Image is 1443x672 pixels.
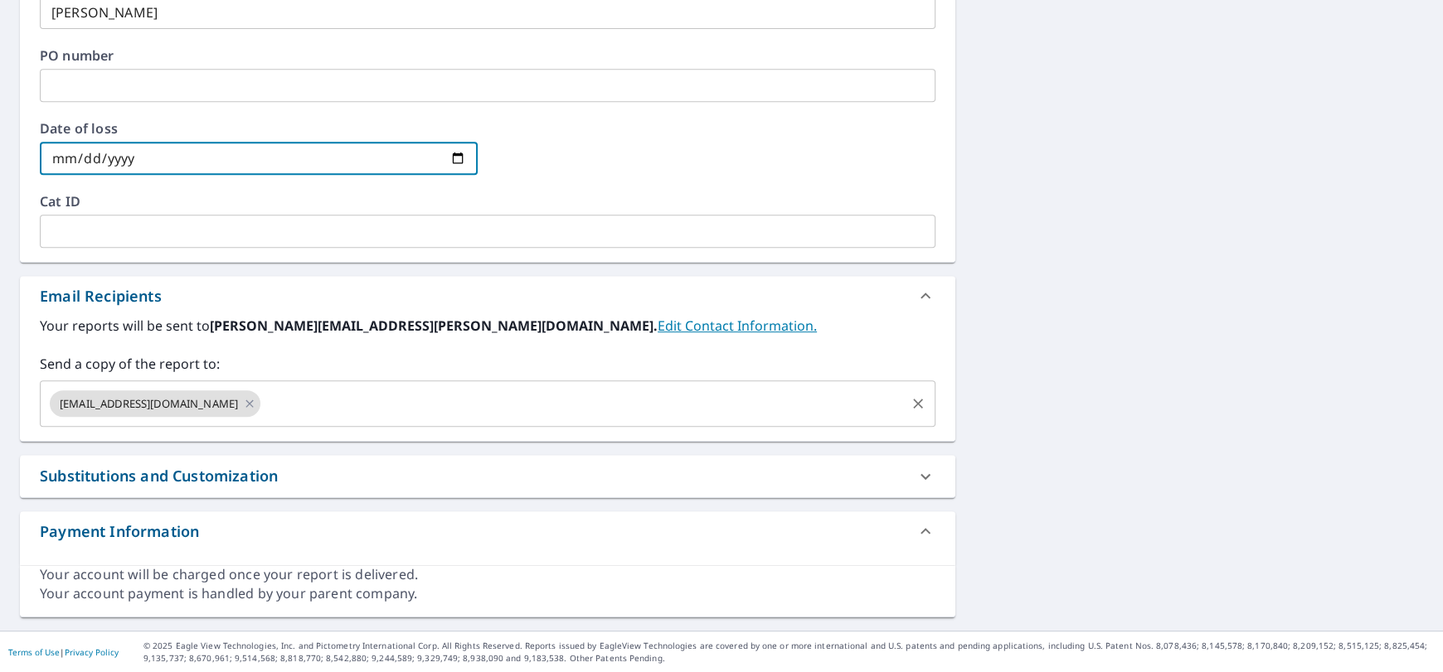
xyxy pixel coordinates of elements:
p: | [8,647,119,657]
a: Privacy Policy [65,646,119,658]
label: Send a copy of the report to: [40,354,935,374]
div: Email Recipients [20,276,955,316]
div: Substitutions and Customization [40,465,278,487]
label: PO number [40,49,935,62]
span: [EMAIL_ADDRESS][DOMAIN_NAME] [50,396,248,412]
div: Your account payment is handled by your parent company. [40,584,935,603]
button: Clear [906,392,930,415]
a: EditContactInfo [658,317,817,335]
label: Your reports will be sent to [40,316,935,336]
label: Date of loss [40,122,478,135]
a: Terms of Use [8,646,60,658]
label: Cat ID [40,195,935,208]
b: [PERSON_NAME][EMAIL_ADDRESS][PERSON_NAME][DOMAIN_NAME]. [210,317,658,335]
div: [EMAIL_ADDRESS][DOMAIN_NAME] [50,390,260,417]
p: © 2025 Eagle View Technologies, Inc. and Pictometry International Corp. All Rights Reserved. Repo... [143,640,1435,665]
div: Email Recipients [40,285,162,307]
div: Your account will be charged once your report is delivered. [40,565,935,584]
div: Payment Information [20,511,955,551]
div: Payment Information [40,520,199,543]
div: Substitutions and Customization [20,455,955,497]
